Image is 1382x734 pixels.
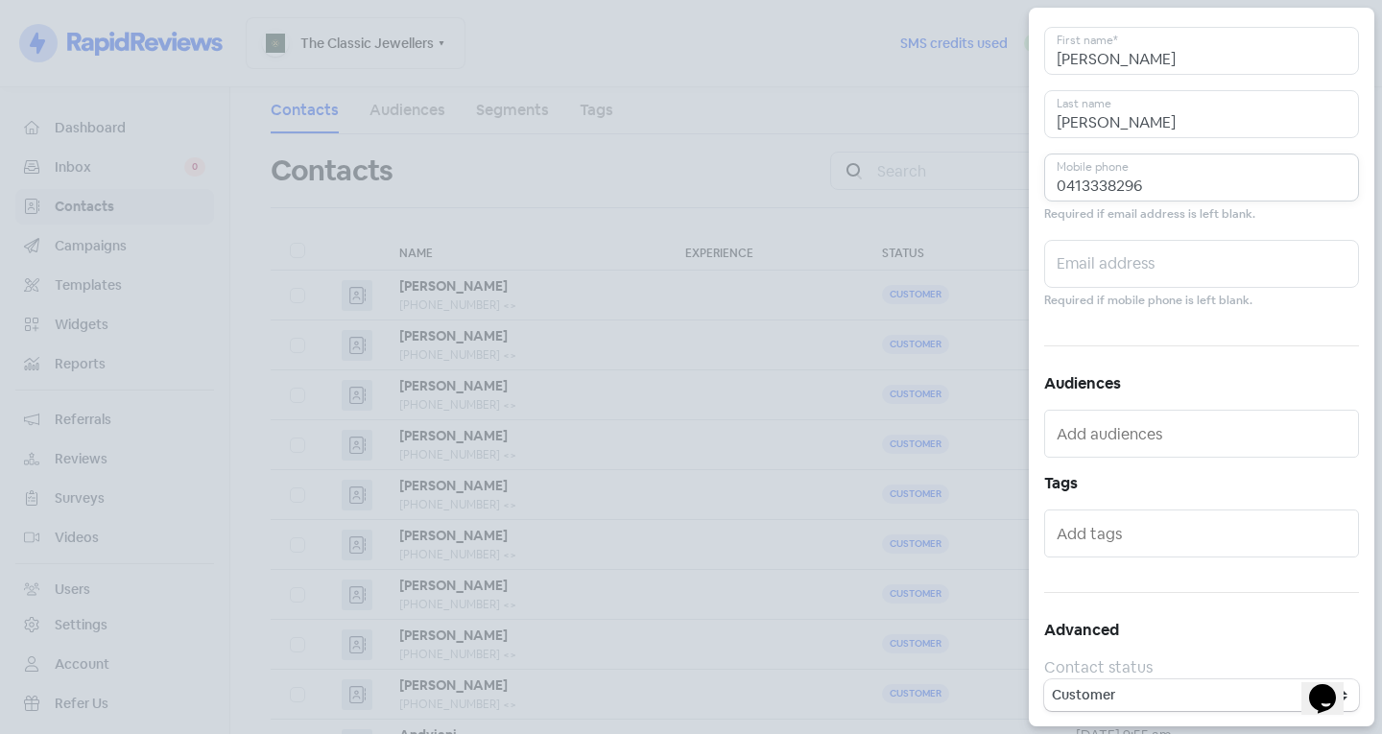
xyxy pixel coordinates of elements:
input: Add tags [1057,518,1350,549]
input: Mobile phone [1044,154,1359,201]
input: Last name [1044,90,1359,138]
div: Contact status [1044,656,1359,679]
h5: Audiences [1044,369,1359,398]
h5: Tags [1044,469,1359,498]
small: Required if email address is left blank. [1044,205,1255,224]
input: First name [1044,27,1359,75]
input: Email address [1044,240,1359,288]
input: Add audiences [1057,418,1350,449]
small: Required if mobile phone is left blank. [1044,292,1252,310]
h5: Advanced [1044,616,1359,645]
iframe: chat widget [1301,657,1363,715]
